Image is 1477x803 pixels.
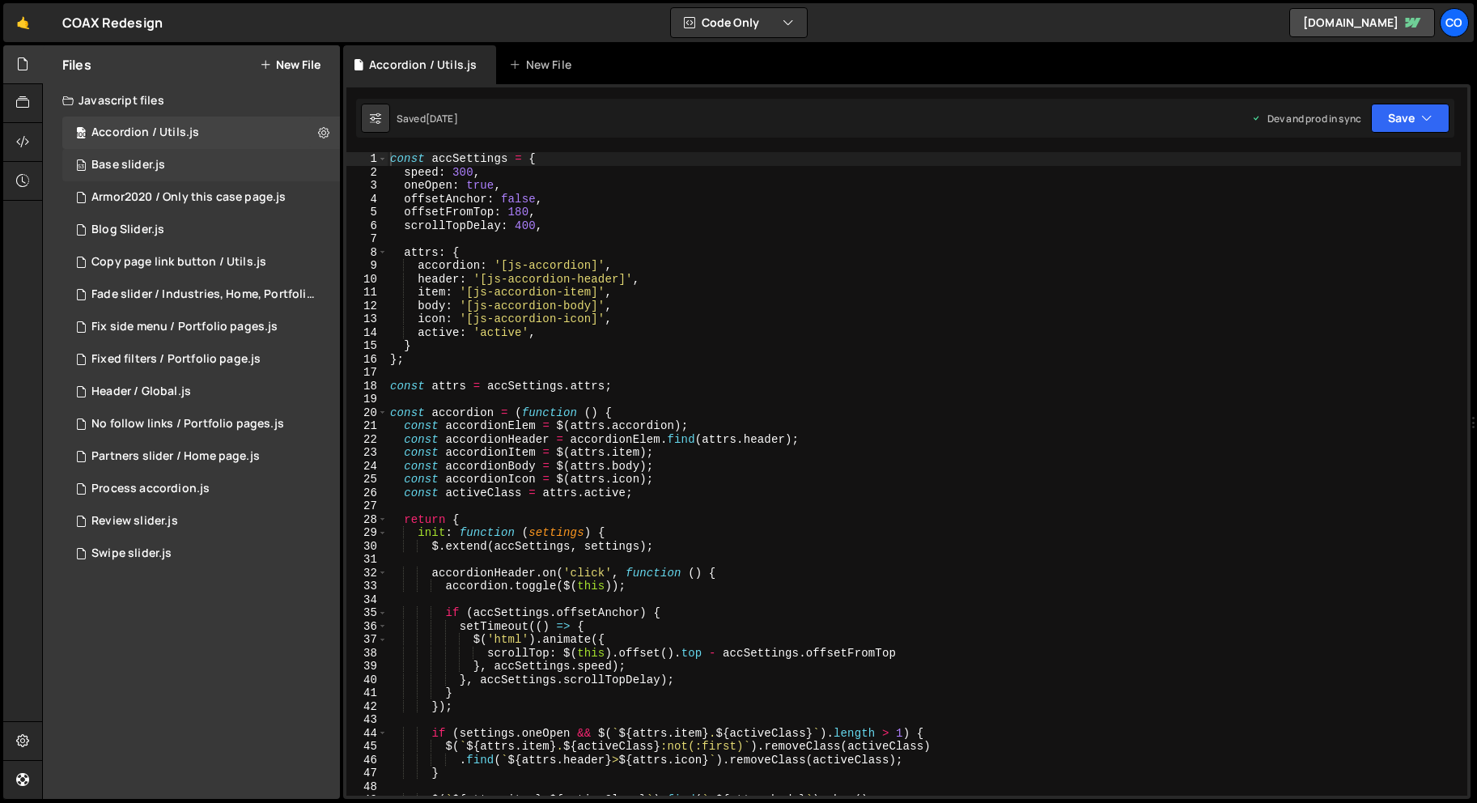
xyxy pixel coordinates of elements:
[346,713,388,727] div: 43
[62,214,340,246] div: 14632/40016.js
[62,376,340,408] div: 14632/38826.js
[62,246,340,278] div: 14632/39688.js
[346,780,388,794] div: 48
[509,57,577,73] div: New File
[346,526,388,540] div: 29
[346,152,388,166] div: 1
[1440,8,1469,37] a: CO
[346,219,388,233] div: 6
[346,540,388,554] div: 30
[346,312,388,326] div: 13
[62,505,340,537] div: 14632/38193.js
[62,117,340,149] div: 14632/37943.js
[91,352,261,367] div: Fixed filters / Portfolio page.js
[346,740,388,754] div: 45
[346,767,388,780] div: 47
[76,160,86,173] span: 53
[1371,104,1449,133] button: Save
[346,513,388,527] div: 28
[346,633,388,647] div: 37
[346,727,388,741] div: 44
[91,158,165,172] div: Base slider.js
[91,417,284,431] div: No follow links / Portfolio pages.js
[62,408,340,440] div: 14632/40149.js
[62,343,340,376] div: 14632/39741.js
[1289,8,1435,37] a: [DOMAIN_NAME]
[346,393,388,406] div: 19
[91,546,172,561] div: Swipe slider.js
[346,179,388,193] div: 3
[346,366,388,380] div: 17
[397,112,458,125] div: Saved
[346,446,388,460] div: 23
[346,353,388,367] div: 16
[346,673,388,687] div: 40
[62,278,346,311] div: 14632/39082.js
[346,286,388,300] div: 11
[62,440,340,473] div: 14632/39525.js
[76,128,86,141] span: 100
[91,514,178,529] div: Review slider.js
[346,460,388,474] div: 24
[346,700,388,714] div: 42
[91,385,191,399] div: Header / Global.js
[346,620,388,634] div: 36
[91,223,164,237] div: Blog Slider.js
[346,193,388,206] div: 4
[62,537,340,570] div: 14632/38199.js
[346,273,388,287] div: 10
[91,320,278,334] div: Fix side menu / Portfolio pages.js
[62,149,340,181] div: 14632/43639.js
[346,686,388,700] div: 41
[346,259,388,273] div: 9
[346,246,388,260] div: 8
[91,255,266,270] div: Copy page link button / Utils.js
[346,206,388,219] div: 5
[62,181,340,214] div: 14632/40346.js
[1251,112,1361,125] div: Dev and prod in sync
[346,419,388,433] div: 21
[346,433,388,447] div: 22
[346,660,388,673] div: 39
[346,593,388,607] div: 34
[346,380,388,393] div: 18
[62,311,340,343] div: 14632/39704.js
[671,8,807,37] button: Code Only
[62,13,163,32] div: COAX Redesign
[346,580,388,593] div: 33
[62,473,340,505] div: 14632/38280.js
[260,58,320,71] button: New File
[91,125,199,140] div: Accordion / Utils.js
[3,3,43,42] a: 🤙
[91,190,286,205] div: Armor2020 / Only this case page.js
[346,166,388,180] div: 2
[346,232,388,246] div: 7
[43,84,340,117] div: Javascript files
[426,112,458,125] div: [DATE]
[346,647,388,661] div: 38
[346,567,388,580] div: 32
[91,449,260,464] div: Partners slider / Home page.js
[62,56,91,74] h2: Files
[346,499,388,513] div: 27
[346,300,388,313] div: 12
[346,406,388,420] div: 20
[346,606,388,620] div: 35
[369,57,477,73] div: Accordion / Utils.js
[91,482,210,496] div: Process accordion.js
[346,486,388,500] div: 26
[346,339,388,353] div: 15
[346,553,388,567] div: 31
[346,754,388,767] div: 46
[346,326,388,340] div: 14
[346,473,388,486] div: 25
[91,287,315,302] div: Fade slider / Industries, Home, Portfolio.js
